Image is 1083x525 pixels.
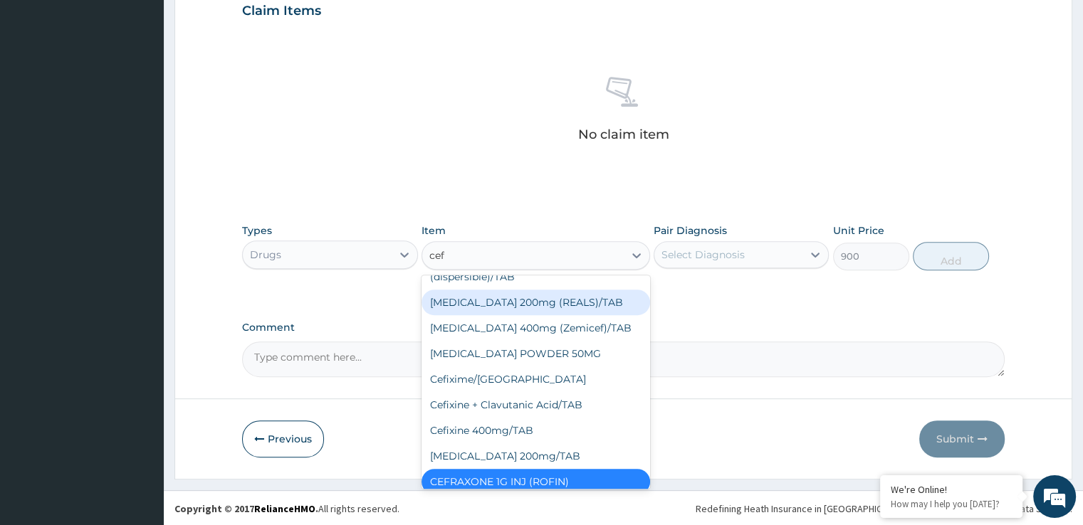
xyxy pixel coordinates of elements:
strong: Copyright © 2017 . [174,502,318,515]
a: RelianceHMO [254,502,315,515]
button: Add [913,242,989,270]
div: Redefining Heath Insurance in [GEOGRAPHIC_DATA] using Telemedicine and Data Science! [696,502,1072,516]
div: Select Diagnosis [661,248,745,262]
button: Previous [242,420,324,457]
p: How may I help you today? [891,498,1012,510]
div: Minimize live chat window [234,7,268,41]
p: No claim item [577,127,669,142]
div: [MEDICAL_DATA] 200mg/TAB [422,443,650,469]
div: CEFRAXONE 1G INJ (ROFIN) [422,469,650,494]
span: We're online! [83,166,197,310]
label: Types [242,225,272,237]
textarea: Type your message and hit 'Enter' [7,363,271,413]
div: [MEDICAL_DATA] 200mg (REALS)/TAB [422,290,650,315]
div: Cefixine 400mg/TAB [422,418,650,443]
div: Cefixime/[GEOGRAPHIC_DATA] [422,366,650,392]
label: Item [422,223,446,238]
label: Unit Price [833,223,884,238]
div: We're Online! [891,483,1012,496]
div: [MEDICAL_DATA] POWDER 50MG [422,341,650,366]
div: [MEDICAL_DATA] 400mg (Zemicef)/TAB [422,315,650,341]
label: Pair Diagnosis [654,223,727,238]
label: Comment [242,322,1004,334]
button: Submit [919,420,1005,457]
h3: Claim Items [242,4,321,19]
img: d_794563401_company_1708531726252_794563401 [26,71,58,107]
div: Drugs [250,248,281,262]
div: Chat with us now [74,80,239,98]
div: Cefixine + Clavutanic Acid/TAB [422,392,650,418]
